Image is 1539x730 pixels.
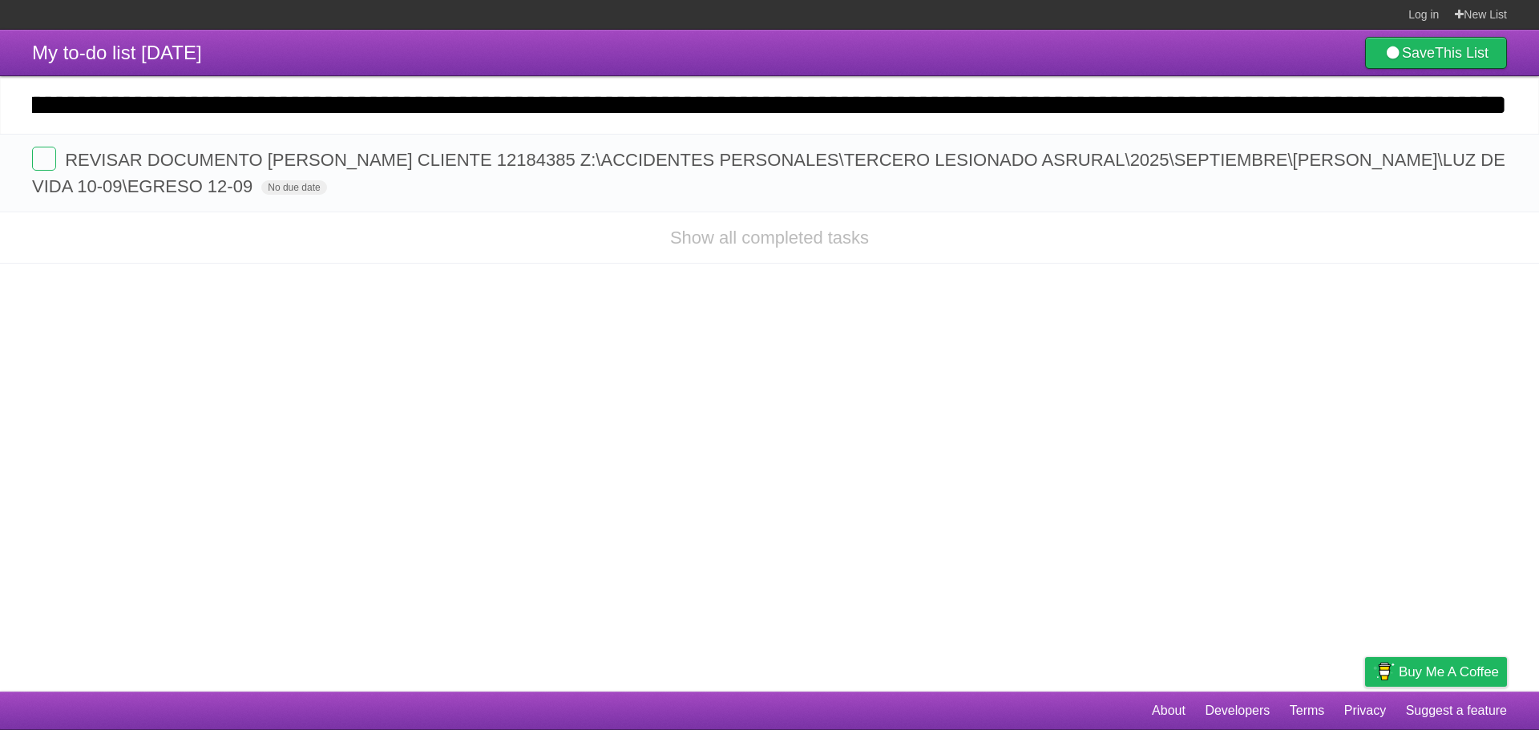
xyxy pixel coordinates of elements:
a: Show all completed tasks [670,228,869,248]
span: Buy me a coffee [1399,658,1499,686]
a: Terms [1290,696,1325,726]
a: Privacy [1344,696,1386,726]
label: Done [32,147,56,171]
a: About [1152,696,1186,726]
a: Buy me a coffee [1365,657,1507,687]
b: This List [1435,45,1489,61]
span: My to-do list [DATE] [32,42,202,63]
span: REVISAR DOCUMENTO [PERSON_NAME] CLIENTE 12184385 Z:\ACCIDENTES PERSONALES\TERCERO LESIONADO ASRUR... [32,150,1505,196]
img: Buy me a coffee [1373,658,1395,685]
a: Developers [1205,696,1270,726]
a: Suggest a feature [1406,696,1507,726]
span: No due date [261,180,326,195]
a: SaveThis List [1365,37,1507,69]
